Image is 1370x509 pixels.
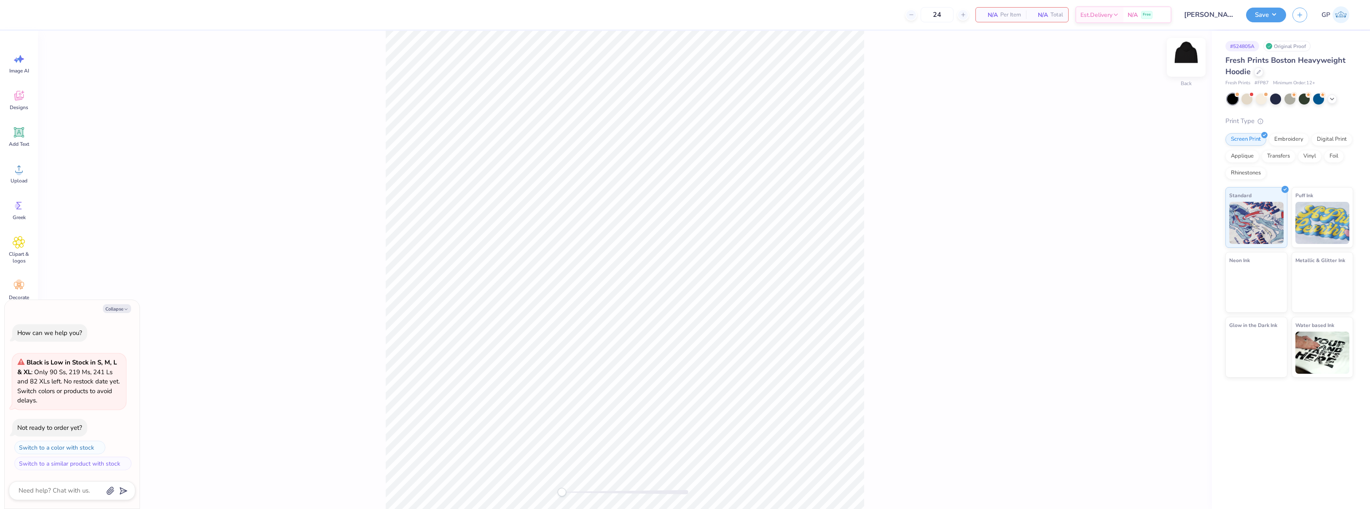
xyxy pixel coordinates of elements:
[1225,80,1250,87] span: Fresh Prints
[1295,202,1350,244] img: Puff Ink
[14,441,105,454] button: Switch to a color with stock
[1295,256,1345,265] span: Metallic & Glitter Ink
[17,358,120,405] span: : Only 90 Ss, 219 Ms, 241 Ls and 82 XLs left. No restock date yet. Switch colors or products to a...
[1295,332,1350,374] img: Water based Ink
[9,67,29,74] span: Image AI
[10,104,28,111] span: Designs
[1229,321,1277,330] span: Glow in the Dark Ink
[5,251,33,264] span: Clipart & logos
[1031,11,1048,19] span: N/A
[1225,133,1266,146] div: Screen Print
[17,358,117,376] strong: Black is Low in Stock in S, M, L & XL
[1263,41,1311,51] div: Original Proof
[1269,133,1309,146] div: Embroidery
[1225,167,1266,179] div: Rhinestones
[981,11,998,19] span: N/A
[1298,150,1322,163] div: Vinyl
[1225,116,1353,126] div: Print Type
[9,294,29,301] span: Decorate
[1225,55,1346,77] span: Fresh Prints Boston Heavyweight Hoodie
[13,214,26,221] span: Greek
[1318,6,1353,23] a: GP
[1322,10,1330,20] span: GP
[1050,11,1063,19] span: Total
[1324,150,1344,163] div: Foil
[1178,6,1240,23] input: Untitled Design
[1225,150,1259,163] div: Applique
[1295,191,1313,200] span: Puff Ink
[14,457,132,470] button: Switch to a similar product with stock
[1181,80,1192,87] div: Back
[1128,11,1138,19] span: N/A
[1143,12,1151,18] span: Free
[1262,150,1295,163] div: Transfers
[103,304,131,313] button: Collapse
[122,461,127,466] img: Switch to a similar product with stock
[1311,133,1352,146] div: Digital Print
[17,329,82,337] div: How can we help you?
[1000,11,1021,19] span: Per Item
[558,488,566,496] div: Accessibility label
[1169,40,1203,74] img: Back
[1229,332,1284,374] img: Glow in the Dark Ink
[96,445,101,450] img: Switch to a color with stock
[1332,6,1349,23] img: Germaine Penalosa
[1295,321,1334,330] span: Water based Ink
[921,7,954,22] input: – –
[17,423,82,432] div: Not ready to order yet?
[1080,11,1112,19] span: Est. Delivery
[1229,256,1250,265] span: Neon Ink
[1229,202,1284,244] img: Standard
[1246,8,1286,22] button: Save
[1229,267,1284,309] img: Neon Ink
[1229,191,1252,200] span: Standard
[1254,80,1269,87] span: # FP87
[9,141,29,147] span: Add Text
[1225,41,1259,51] div: # 524805A
[11,177,27,184] span: Upload
[1295,267,1350,309] img: Metallic & Glitter Ink
[1273,80,1315,87] span: Minimum Order: 12 +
